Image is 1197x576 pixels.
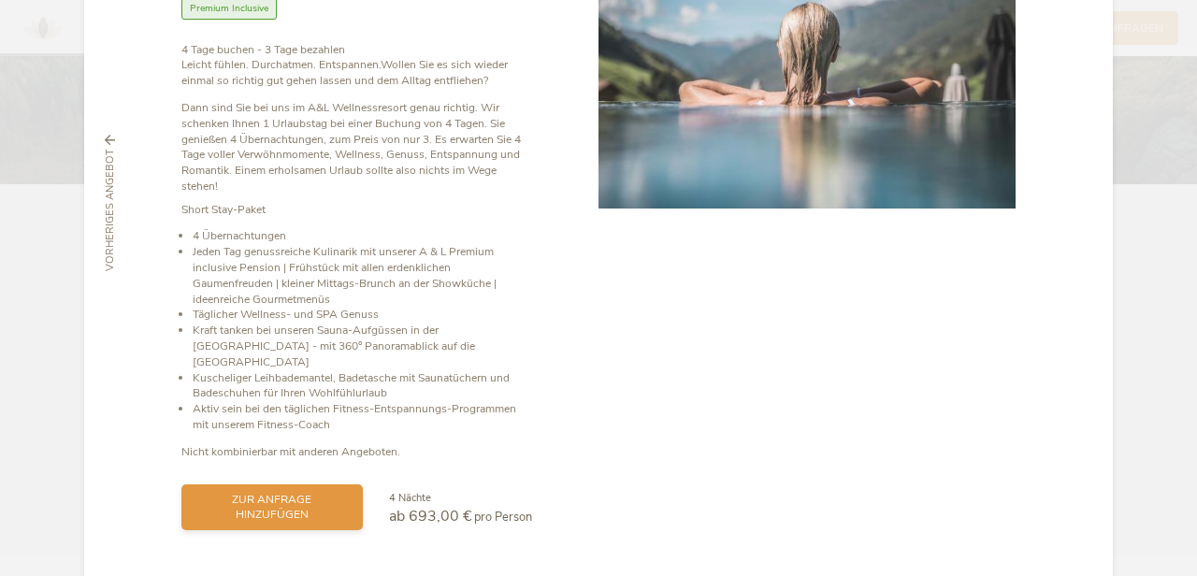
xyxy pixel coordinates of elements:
[196,492,348,524] span: zur Anfrage hinzufügen
[193,401,532,433] li: Aktiv sein bei den täglichen Fitness-Entspannungs-Programmen mit unserem Fitness-Coach
[193,307,532,323] li: Täglicher Wellness- und SPA Genuss
[181,444,400,459] strong: Nicht kombinierbar mit anderen Angeboten.
[193,323,532,369] li: Kraft tanken bei unseren Sauna-Aufgüssen in der [GEOGRAPHIC_DATA] - mit 360° Panoramablick auf di...
[193,228,532,244] li: 4 Übernachtungen
[181,100,532,194] p: Dann sind Sie bei uns im A&L Wellnessresort genau richtig. Wir schenken Ihnen 1 Urlaubstag bei ei...
[389,506,472,526] span: ab 693,00 €
[193,244,532,307] li: Jeden Tag genussreiche Kulinarik mit unserer A & L Premium inclusive Pension | Frühstück mit alle...
[389,491,431,505] span: 4 Nächte
[474,509,532,526] span: pro Person
[193,370,532,402] li: Kuscheliger Leihbademantel, Badetasche mit Saunatüchern und Badeschuhen für Ihren Wohlfühlurlaub
[181,57,508,88] strong: Wollen Sie es sich wieder einmal so richtig gut gehen lassen und dem Alltag entfliehen?
[181,42,345,57] b: 4 Tage buchen - 3 Tage bezahlen
[181,202,266,217] strong: Short Stay-Paket
[103,149,118,271] span: vorheriges Angebot
[181,42,532,89] p: Leicht fühlen. Durchatmen. Entspannen.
